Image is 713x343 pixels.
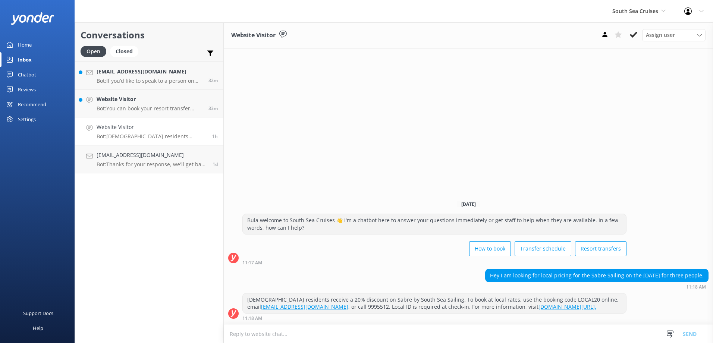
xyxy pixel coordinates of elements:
strong: 11:17 AM [242,261,262,265]
strong: 11:18 AM [242,316,262,321]
a: Website VisitorBot:[DEMOGRAPHIC_DATA] residents receive a 20% discount on Sabre by South Sea Sail... [75,117,223,145]
div: Settings [18,112,36,127]
a: Open [81,47,110,55]
p: Bot: Thanks for your response, we'll get back to you as soon as we can during opening hours. [97,161,207,168]
div: Help [33,321,43,336]
a: [EMAIL_ADDRESS][DOMAIN_NAME] [261,303,348,310]
strong: 11:18 AM [686,285,706,289]
a: Closed [110,47,142,55]
button: Transfer schedule [515,241,571,256]
div: [DEMOGRAPHIC_DATA] residents receive a 20% discount on Sabre by South Sea Sailing. To book at loc... [243,293,626,313]
div: Support Docs [23,306,53,321]
span: Assign user [646,31,675,39]
a: [EMAIL_ADDRESS][DOMAIN_NAME]Bot:Thanks for your response, we'll get back to you as soon as we can... [75,145,223,173]
a: Website VisitorBot:You can book your resort transfer from [GEOGRAPHIC_DATA] to [GEOGRAPHIC_DATA] ... [75,89,223,117]
a: [EMAIL_ADDRESS][DOMAIN_NAME]Bot:If you’d like to speak to a person on the South Sea Cruises team,... [75,62,223,89]
span: 12:13pm 10-Aug-2025 (UTC +12:00) Pacific/Auckland [208,105,218,111]
div: Chatbot [18,67,36,82]
div: Recommend [18,97,46,112]
div: Inbox [18,52,32,67]
div: Home [18,37,32,52]
h4: [EMAIL_ADDRESS][DOMAIN_NAME] [97,67,203,76]
p: Bot: If you’d like to speak to a person on the South Sea Cruises team, please call [PHONE_NUMBER]... [97,78,203,84]
div: 11:17am 10-Aug-2025 (UTC +12:00) Pacific/Auckland [242,260,626,265]
div: 11:18am 10-Aug-2025 (UTC +12:00) Pacific/Auckland [485,284,709,289]
a: [DOMAIN_NAME][URL]. [538,303,596,310]
span: 11:18am 10-Aug-2025 (UTC +12:00) Pacific/Auckland [212,133,218,139]
div: 11:18am 10-Aug-2025 (UTC +12:00) Pacific/Auckland [242,315,626,321]
span: 12:14pm 10-Aug-2025 (UTC +12:00) Pacific/Auckland [208,77,218,84]
p: Bot: You can book your resort transfer from [GEOGRAPHIC_DATA] to [GEOGRAPHIC_DATA] online at [URL... [97,105,203,112]
div: Bula welcome to South Sea Cruises 👋 I'm a chatbot here to answer your questions immediately or ge... [243,214,626,234]
span: 03:16pm 08-Aug-2025 (UTC +12:00) Pacific/Auckland [213,161,218,167]
button: How to book [469,241,511,256]
h4: Website Visitor [97,95,203,103]
span: [DATE] [457,201,480,207]
div: Closed [110,46,138,57]
h2: Conversations [81,28,218,42]
span: South Sea Cruises [612,7,658,15]
h4: [EMAIL_ADDRESS][DOMAIN_NAME] [97,151,207,159]
h4: Website Visitor [97,123,207,131]
button: Resort transfers [575,241,626,256]
div: Hey I am looking for local pricing for the Sabre Sailing on the [DATE] for three people. [486,269,708,282]
h3: Website Visitor [231,31,276,40]
div: Reviews [18,82,36,97]
div: Open [81,46,106,57]
p: Bot: [DEMOGRAPHIC_DATA] residents receive a 20% discount on Sabre by South Sea Sailing. To book a... [97,133,207,140]
div: Assign User [642,29,706,41]
img: yonder-white-logo.png [11,12,54,25]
